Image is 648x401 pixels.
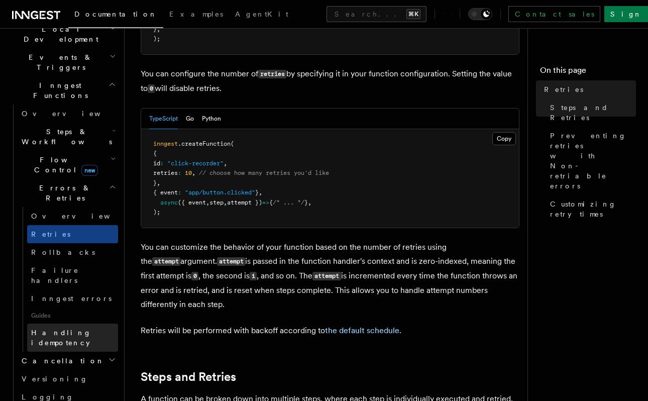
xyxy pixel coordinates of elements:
[250,272,257,280] code: 1
[18,207,118,352] div: Errors & Retries
[185,169,192,176] span: 10
[8,24,110,44] span: Local Development
[191,272,198,280] code: 0
[178,189,181,196] span: :
[540,64,636,80] h4: On this page
[8,80,109,101] span: Inngest Functions
[406,9,420,19] kbd: ⌘K
[81,165,98,176] span: new
[185,189,255,196] span: "app/button.clicked"
[141,67,519,96] p: You can configure the number of by specifying it in your function configuration. Setting the valu...
[157,26,160,33] span: ,
[468,8,492,20] button: Toggle dark mode
[18,123,118,151] button: Steps & Workflows
[546,98,636,127] a: Steps and Retries
[31,212,135,220] span: Overview
[199,169,329,176] span: // choose how many retries you'd like
[255,189,259,196] span: }
[546,195,636,223] a: Customizing retry times
[229,3,294,27] a: AgentKit
[157,179,160,186] span: ,
[18,151,118,179] button: Flow Controlnew
[178,140,231,147] span: .createFunction
[8,20,118,48] button: Local Development
[160,160,164,167] span: :
[153,209,160,216] span: );
[235,10,288,18] span: AgentKit
[262,199,269,206] span: =>
[152,257,180,266] code: attempt
[325,326,399,335] a: the default schedule
[259,189,262,196] span: ,
[308,199,311,206] span: ,
[22,110,125,118] span: Overview
[18,356,104,366] span: Cancellation
[163,3,229,27] a: Examples
[269,199,273,206] span: {
[550,103,636,123] span: Steps and Retries
[224,160,227,167] span: ,
[141,324,519,338] p: Retries will be performed with backoff according to .
[258,70,286,78] code: retries
[492,132,516,145] button: Copy
[169,10,223,18] span: Examples
[153,150,157,157] span: {
[27,289,118,308] a: Inngest errors
[546,127,636,195] a: Preventing retries with Non-retriable errors
[178,199,206,206] span: ({ event
[74,10,157,18] span: Documentation
[550,131,636,191] span: Preventing retries with Non-retriable errors
[231,140,234,147] span: (
[27,207,118,225] a: Overview
[18,155,111,175] span: Flow Control
[167,160,224,167] span: "click-recorder"
[18,127,112,147] span: Steps & Workflows
[31,230,70,238] span: Retries
[18,105,118,123] a: Overview
[209,199,224,206] span: step
[217,257,245,266] code: attempt
[27,261,118,289] a: Failure handlers
[18,352,118,370] button: Cancellation
[31,248,95,256] span: Rollbacks
[18,183,109,203] span: Errors & Retries
[31,266,79,284] span: Failure handlers
[27,324,118,352] a: Handling idempotency
[31,329,91,347] span: Handling idempotency
[27,243,118,261] a: Rollbacks
[153,26,157,33] span: }
[327,6,426,22] button: Search...⌘K
[206,199,209,206] span: ,
[544,84,583,94] span: Retries
[186,109,194,129] button: Go
[153,160,160,167] span: id
[540,80,636,98] a: Retries
[224,199,227,206] span: ,
[153,189,178,196] span: { event
[8,48,118,76] button: Events & Triggers
[31,294,112,303] span: Inngest errors
[312,272,341,280] code: attempt
[141,240,519,312] p: You can customize the behavior of your function based on the number of retries using the argument...
[68,3,163,28] a: Documentation
[192,169,195,176] span: ,
[550,199,636,219] span: Customizing retry times
[153,169,178,176] span: retries
[148,84,155,93] code: 0
[160,199,178,206] span: async
[202,109,221,129] button: Python
[153,179,157,186] span: }
[27,225,118,243] a: Retries
[227,199,262,206] span: attempt })
[153,140,178,147] span: inngest
[178,169,181,176] span: :
[22,375,88,383] span: Versioning
[8,52,110,72] span: Events & Triggers
[304,199,308,206] span: }
[8,76,118,105] button: Inngest Functions
[22,393,74,401] span: Logging
[153,35,160,42] span: );
[141,370,236,384] a: Steps and Retries
[18,179,118,207] button: Errors & Retries
[508,6,600,22] a: Contact sales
